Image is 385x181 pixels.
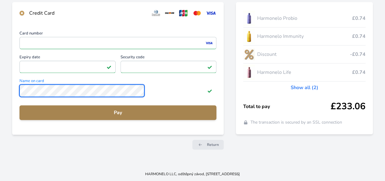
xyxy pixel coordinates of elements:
[352,69,366,76] span: £0.74
[350,51,366,58] span: -£0.74
[257,15,352,22] span: Harmonelo Probio
[207,142,219,147] span: Return
[121,55,217,61] span: Security code
[243,103,331,110] span: Total to pay
[29,9,145,17] div: Credit Card
[205,40,213,46] img: visa
[24,109,212,116] span: Pay
[243,47,255,62] img: discount-lo.png
[207,64,212,69] img: Field valid
[19,31,216,37] span: Card number
[352,33,366,40] span: £0.74
[257,69,352,76] span: Harmonelo Life
[22,39,214,47] iframe: Iframe for card number
[123,63,214,71] iframe: Iframe for security code
[191,9,203,17] img: mc.svg
[257,33,352,40] span: Harmonelo Immunity
[150,9,162,17] img: diners.svg
[207,88,212,93] img: Field valid
[178,9,189,17] img: jcb.svg
[331,101,366,112] span: £233.06
[107,64,111,69] img: Field valid
[19,55,116,61] span: Expiry date
[19,79,216,85] span: Name on card
[19,105,216,120] button: Pay
[243,11,255,26] img: CLEAN_PROBIO_se_stinem_x-lo.jpg
[250,119,342,125] span: The transaction is secured by an SSL connection
[19,85,144,97] input: Name on cardField valid
[205,9,216,17] img: visa.svg
[192,140,224,150] a: Return
[243,29,255,44] img: IMMUNITY_se_stinem_x-lo.jpg
[164,9,175,17] img: discover.svg
[291,84,318,91] a: Show all (2)
[352,15,366,22] span: £0.74
[22,63,113,71] iframe: Iframe for expiry date
[243,65,255,80] img: CLEAN_LIFE_se_stinem_x-lo.jpg
[257,51,350,58] span: Discount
